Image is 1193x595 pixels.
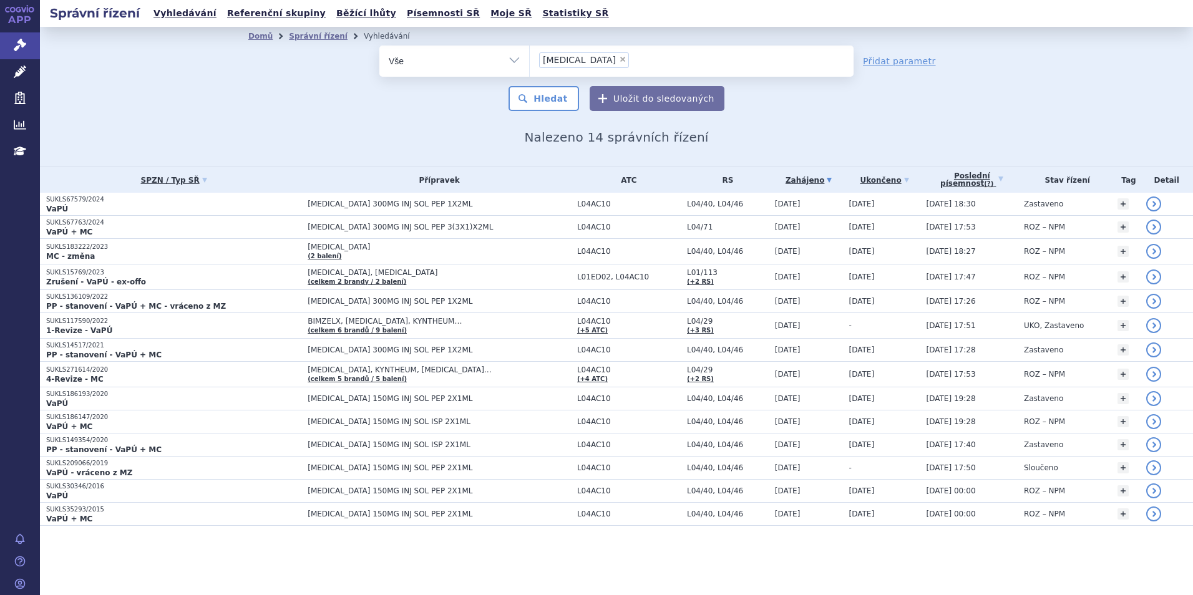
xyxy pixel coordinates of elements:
[46,390,301,399] p: SUKLS186193/2020
[1024,273,1065,281] span: ROZ – NPM
[46,172,301,189] a: SPZN / Typ SŘ
[1146,342,1161,357] a: detail
[308,268,571,277] span: [MEDICAL_DATA], [MEDICAL_DATA]
[46,317,301,326] p: SUKLS117590/2022
[1146,269,1161,284] a: detail
[849,172,920,189] a: Ukončeno
[308,486,571,495] span: [MEDICAL_DATA] 150MG INJ SOL PEP 2X1ML
[46,505,301,514] p: SUKLS35293/2015
[849,370,875,379] span: [DATE]
[577,394,681,403] span: L04AC10
[687,394,769,403] span: L04/40, L04/46
[775,247,801,256] span: [DATE]
[687,346,769,354] span: L04/40, L04/46
[538,5,612,22] a: Statistiky SŘ
[927,273,976,281] span: [DATE] 17:47
[687,440,769,449] span: L04/40, L04/46
[509,86,579,111] button: Hledat
[1146,244,1161,259] a: detail
[577,365,681,374] span: L04AC10
[849,440,875,449] span: [DATE]
[150,5,220,22] a: Vyhledávání
[849,200,875,208] span: [DATE]
[849,417,875,426] span: [DATE]
[1118,508,1129,520] a: +
[1118,221,1129,233] a: +
[46,293,301,301] p: SUKLS136109/2022
[333,5,400,22] a: Běžící lhůty
[1024,321,1084,330] span: UKO, Zastaveno
[577,223,681,231] span: L04AC10
[687,510,769,518] span: L04/40, L04/46
[46,326,112,335] strong: 1-Revize - VaPÚ
[46,422,92,431] strong: VaPÚ + MC
[1118,462,1129,473] a: +
[46,195,301,204] p: SUKLS67579/2024
[46,268,301,277] p: SUKLS15769/2023
[1118,416,1129,427] a: +
[46,482,301,491] p: SUKLS30346/2016
[46,445,162,454] strong: PP - stanovení - VaPÚ + MC
[927,297,976,306] span: [DATE] 17:26
[775,417,801,426] span: [DATE]
[46,436,301,445] p: SUKLS149354/2020
[1024,440,1063,449] span: Zastaveno
[308,243,571,251] span: [MEDICAL_DATA]
[308,510,571,518] span: [MEDICAL_DATA] 150MG INJ SOL PEP 2X1ML
[849,463,852,472] span: -
[46,351,162,359] strong: PP - stanovení - VaPÚ + MC
[775,200,801,208] span: [DATE]
[927,321,976,330] span: [DATE] 17:51
[403,5,484,22] a: Písemnosti SŘ
[775,463,801,472] span: [DATE]
[289,32,348,41] a: Správní řízení
[927,247,976,256] span: [DATE] 18:27
[46,413,301,422] p: SUKLS186147/2020
[849,273,875,281] span: [DATE]
[487,5,535,22] a: Moje SŘ
[308,317,571,326] span: BIMZELX, [MEDICAL_DATA], KYNTHEUM…
[687,223,769,231] span: L04/71
[46,228,92,236] strong: VaPÚ + MC
[46,218,301,227] p: SUKLS67763/2024
[849,346,875,354] span: [DATE]
[1118,246,1129,257] a: +
[863,55,936,67] a: Přidat parametr
[308,440,571,449] span: [MEDICAL_DATA] 150MG INJ SOL ISP 2X1ML
[1024,297,1065,306] span: ROZ – NPM
[1146,294,1161,309] a: detail
[308,327,407,334] a: (celkem 6 brandů / 9 balení)
[46,491,68,500] strong: VaPÚ
[927,394,976,403] span: [DATE] 19:28
[1118,369,1129,380] a: +
[577,375,608,382] a: (+4 ATC)
[775,394,801,403] span: [DATE]
[1024,486,1065,495] span: ROZ – NPM
[1118,439,1129,450] a: +
[1146,437,1161,452] a: detail
[308,394,571,403] span: [MEDICAL_DATA] 150MG INJ SOL PEP 2X1ML
[849,510,875,518] span: [DATE]
[46,399,68,408] strong: VaPÚ
[577,486,681,495] span: L04AC10
[687,317,769,326] span: L04/29
[46,468,132,477] strong: VaPÚ - vráceno z MZ
[687,327,714,334] a: (+3 RS)
[308,417,571,426] span: [MEDICAL_DATA] 150MG INJ SOL ISP 2X1ML
[849,247,875,256] span: [DATE]
[1024,200,1063,208] span: Zastaveno
[577,247,681,256] span: L04AC10
[687,297,769,306] span: L04/40, L04/46
[577,297,681,306] span: L04AC10
[775,370,801,379] span: [DATE]
[927,463,976,472] span: [DATE] 17:50
[223,5,329,22] a: Referenční skupiny
[849,394,875,403] span: [DATE]
[46,459,301,468] p: SUKLS209066/2019
[308,365,571,374] span: [MEDICAL_DATA], KYNTHEUM, [MEDICAL_DATA]…
[1118,296,1129,307] a: +
[984,180,993,188] abbr: (?)
[308,278,406,285] a: (celkem 2 brandy / 2 balení)
[927,167,1018,193] a: Poslednípísemnost(?)
[1024,346,1063,354] span: Zastaveno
